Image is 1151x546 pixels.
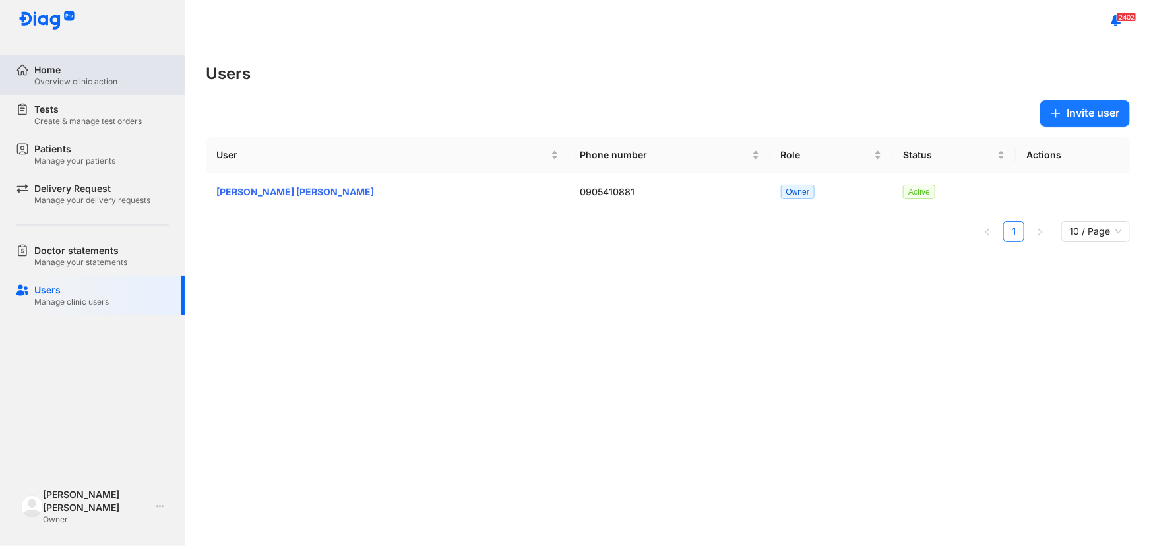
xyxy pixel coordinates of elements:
div: Manage clinic users [34,297,109,307]
img: logo [18,11,75,31]
div: Manage your statements [34,257,127,268]
li: Previous Page [977,221,998,242]
span: Role [781,148,872,162]
button: right [1030,221,1051,242]
div: Overview clinic action [34,76,117,87]
li: Next Page [1030,221,1051,242]
div: Create & manage test orders [34,116,142,127]
button: left [977,221,998,242]
th: Actions [1016,137,1130,173]
div: Tests [34,103,142,116]
div: Owner [43,514,151,525]
div: Home [34,63,117,76]
div: Users [34,284,109,297]
span: User [216,148,548,162]
button: plusInvite user [1040,100,1130,127]
div: Doctor statements [34,244,127,257]
div: Patients [34,142,115,156]
div: Manage your delivery requests [34,195,150,206]
span: left [983,228,991,236]
li: 1 [1003,221,1024,242]
span: 10 / Page [1069,222,1122,241]
span: right [1036,228,1044,236]
span: 2402 [1117,13,1136,22]
span: 0905410881 [580,186,635,197]
div: Users [206,63,1130,84]
div: [PERSON_NAME] [PERSON_NAME] [216,185,559,199]
span: plus [1051,108,1061,119]
span: Owner [781,185,815,199]
div: Delivery Request [34,182,150,195]
div: [PERSON_NAME] [PERSON_NAME] [43,488,151,514]
img: logo [21,495,43,517]
span: Invite user [1067,105,1119,121]
span: Status [903,148,995,162]
span: Active [903,185,935,199]
div: Manage your patients [34,156,115,166]
span: Phone number [580,148,749,162]
a: 1 [1004,222,1024,241]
